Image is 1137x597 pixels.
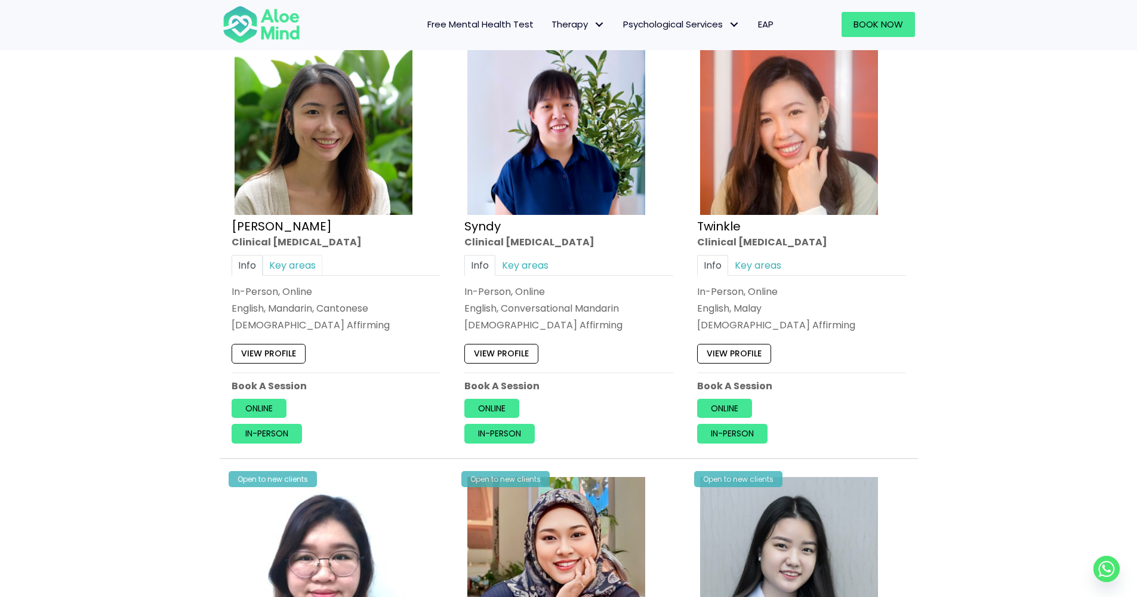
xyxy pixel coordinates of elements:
[1093,556,1120,582] a: Whatsapp
[728,254,788,275] a: Key areas
[316,12,782,37] nav: Menu
[726,16,743,33] span: Psychological Services: submenu
[697,424,768,443] a: In-person
[694,471,782,487] div: Open to new clients
[551,18,605,30] span: Therapy
[697,217,741,234] a: Twinkle
[232,398,286,417] a: Online
[232,301,440,315] p: English, Mandarin, Cantonese
[464,424,535,443] a: In-person
[461,471,550,487] div: Open to new clients
[697,398,752,417] a: Online
[758,18,774,30] span: EAP
[464,217,501,234] a: Syndy
[464,254,495,275] a: Info
[697,344,771,363] a: View profile
[842,12,915,37] a: Book Now
[232,217,332,234] a: [PERSON_NAME]
[614,12,749,37] a: Psychological ServicesPsychological Services: submenu
[591,16,608,33] span: Therapy: submenu
[697,235,906,248] div: Clinical [MEDICAL_DATA]
[232,424,302,443] a: In-person
[697,318,906,332] div: [DEMOGRAPHIC_DATA] Affirming
[235,37,412,215] img: Peggy Clin Psych
[229,471,317,487] div: Open to new clients
[700,37,878,215] img: twinkle_cropped-300×300
[623,18,740,30] span: Psychological Services
[223,5,300,44] img: Aloe mind Logo
[464,235,673,248] div: Clinical [MEDICAL_DATA]
[697,254,728,275] a: Info
[464,318,673,332] div: [DEMOGRAPHIC_DATA] Affirming
[232,284,440,298] div: In-Person, Online
[467,37,645,215] img: Syndy
[232,318,440,332] div: [DEMOGRAPHIC_DATA] Affirming
[263,254,322,275] a: Key areas
[464,398,519,417] a: Online
[232,344,306,363] a: View profile
[418,12,543,37] a: Free Mental Health Test
[697,301,906,315] p: English, Malay
[427,18,534,30] span: Free Mental Health Test
[697,284,906,298] div: In-Person, Online
[853,18,903,30] span: Book Now
[464,378,673,392] p: Book A Session
[495,254,555,275] a: Key areas
[464,301,673,315] p: English, Conversational Mandarin
[697,378,906,392] p: Book A Session
[543,12,614,37] a: TherapyTherapy: submenu
[749,12,782,37] a: EAP
[464,344,538,363] a: View profile
[232,235,440,248] div: Clinical [MEDICAL_DATA]
[232,254,263,275] a: Info
[464,284,673,298] div: In-Person, Online
[232,378,440,392] p: Book A Session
